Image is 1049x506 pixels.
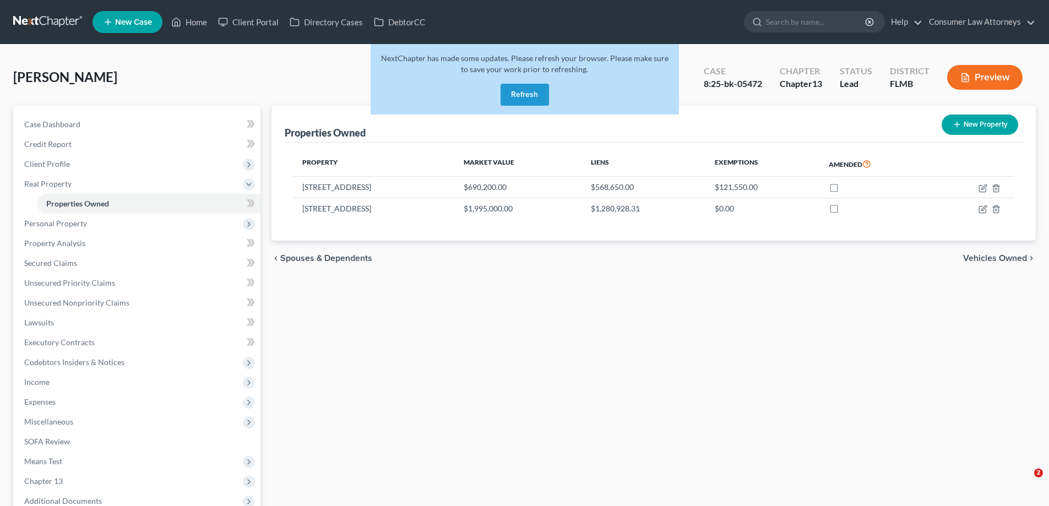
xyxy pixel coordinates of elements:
[24,278,115,287] span: Unsecured Priority Claims
[582,151,706,177] th: Liens
[24,338,95,347] span: Executory Contracts
[24,456,62,466] span: Means Test
[381,53,668,74] span: NextChapter has made some updates. Please refresh your browser. Please make sure to save your wor...
[947,65,1023,90] button: Preview
[213,12,284,32] a: Client Portal
[24,397,56,406] span: Expenses
[455,151,582,177] th: Market Value
[368,12,431,32] a: DebtorCC
[24,377,50,387] span: Income
[1012,469,1038,495] iframe: Intercom live chat
[293,177,454,198] td: [STREET_ADDRESS]
[15,293,260,313] a: Unsecured Nonpriority Claims
[24,318,54,327] span: Lawsuits
[24,476,63,486] span: Chapter 13
[15,432,260,451] a: SOFA Review
[840,78,872,90] div: Lead
[706,177,820,198] td: $121,550.00
[280,254,372,263] span: Spouses & Dependents
[15,134,260,154] a: Credit Report
[706,151,820,177] th: Exemptions
[780,78,822,90] div: Chapter
[15,233,260,253] a: Property Analysis
[24,159,70,168] span: Client Profile
[963,254,1027,263] span: Vehicles Owned
[24,437,70,446] span: SOFA Review
[293,198,454,219] td: [STREET_ADDRESS]
[704,65,762,78] div: Case
[46,199,109,208] span: Properties Owned
[812,78,822,89] span: 13
[923,12,1035,32] a: Consumer Law Attorneys
[24,179,72,188] span: Real Property
[24,238,85,248] span: Property Analysis
[15,273,260,293] a: Unsecured Priority Claims
[285,126,366,139] div: Properties Owned
[582,177,706,198] td: $568,650.00
[706,198,820,219] td: $0.00
[890,78,930,90] div: FLMB
[780,65,822,78] div: Chapter
[284,12,368,32] a: Directory Cases
[13,69,117,85] span: [PERSON_NAME]
[582,198,706,219] td: $1,280,928.31
[942,115,1018,135] button: New Property
[1027,254,1036,263] i: chevron_right
[271,254,280,263] i: chevron_left
[15,253,260,273] a: Secured Claims
[24,219,87,228] span: Personal Property
[885,12,922,32] a: Help
[15,115,260,134] a: Case Dashboard
[840,65,872,78] div: Status
[271,254,372,263] button: chevron_left Spouses & Dependents
[37,194,260,214] a: Properties Owned
[890,65,930,78] div: District
[1034,469,1043,477] span: 2
[455,198,582,219] td: $1,995,000.00
[501,84,549,106] button: Refresh
[24,417,73,426] span: Miscellaneous
[293,151,454,177] th: Property
[24,119,80,129] span: Case Dashboard
[704,78,762,90] div: 8:25-bk-05472
[24,357,124,367] span: Codebtors Insiders & Notices
[24,139,72,149] span: Credit Report
[15,333,260,352] a: Executory Contracts
[24,298,129,307] span: Unsecured Nonpriority Claims
[820,151,932,177] th: Amended
[24,496,102,505] span: Additional Documents
[115,18,152,26] span: New Case
[166,12,213,32] a: Home
[766,12,867,32] input: Search by name...
[24,258,77,268] span: Secured Claims
[963,254,1036,263] button: Vehicles Owned chevron_right
[455,177,582,198] td: $690,200.00
[15,313,260,333] a: Lawsuits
